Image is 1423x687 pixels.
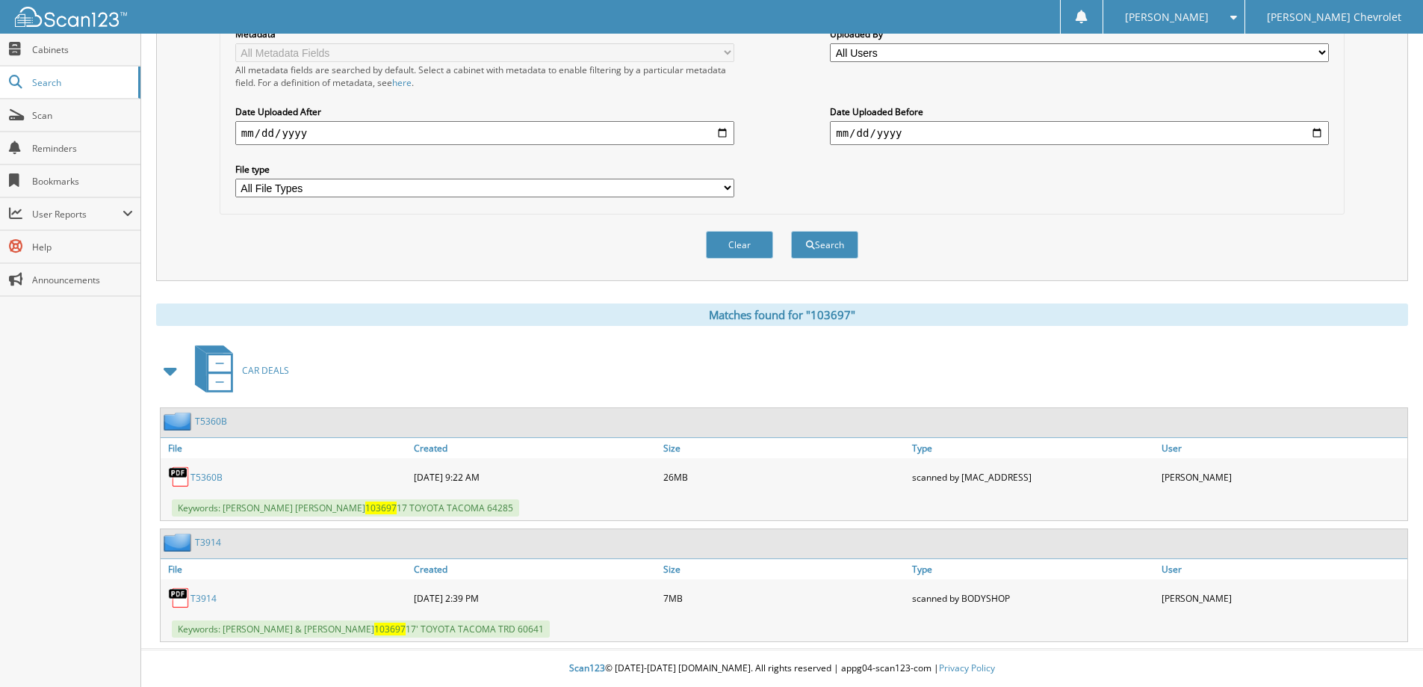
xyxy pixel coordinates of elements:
div: scanned by BODYSHOP [908,583,1158,613]
span: Bookmarks [32,175,133,188]
input: end [830,121,1329,145]
a: User [1158,559,1407,579]
div: [DATE] 9:22 AM [410,462,660,492]
span: Scan123 [569,662,605,674]
button: Search [791,231,858,259]
div: 26MB [660,462,909,492]
img: PDF.png [168,587,190,609]
img: folder2.png [164,533,195,552]
div: [PERSON_NAME] [1158,583,1407,613]
span: Search [32,76,131,89]
a: User [1158,438,1407,458]
a: T5360B [195,415,227,428]
label: File type [235,163,734,176]
a: Type [908,438,1158,458]
iframe: Chat Widget [1348,615,1423,687]
span: Reminders [32,142,133,155]
input: start [235,121,734,145]
img: scan123-logo-white.svg [15,7,127,27]
span: User Reports [32,208,123,221]
label: Metadata [235,28,734,40]
img: folder2.png [164,412,195,431]
span: [PERSON_NAME] Chevrolet [1267,13,1401,22]
a: here [392,76,412,89]
a: Created [410,559,660,579]
div: © [DATE]-[DATE] [DOMAIN_NAME]. All rights reserved | appg04-scan123-com | [141,650,1423,687]
label: Uploaded By [830,28,1329,40]
a: Size [660,559,909,579]
span: Help [32,241,133,253]
a: File [161,438,410,458]
span: 103697 [365,502,397,514]
a: Privacy Policy [939,662,995,674]
label: Date Uploaded Before [830,105,1329,118]
span: Keywords: [PERSON_NAME] [PERSON_NAME] 17 TOYOTA TACOMA 64285 [172,499,519,517]
a: Size [660,438,909,458]
span: 103697 [374,623,406,635]
a: T3914 [190,592,217,605]
a: CAR DEALS [186,341,289,400]
div: [DATE] 2:39 PM [410,583,660,613]
div: [PERSON_NAME] [1158,462,1407,492]
span: [PERSON_NAME] [1125,13,1209,22]
label: Date Uploaded After [235,105,734,118]
a: T3914 [195,536,221,549]
span: Scan [32,109,133,122]
a: File [161,559,410,579]
span: CAR DEALS [242,364,289,377]
button: Clear [706,231,773,259]
span: Keywords: [PERSON_NAME] & [PERSON_NAME] 17' TOYOTA TACOMA TRD 60641 [172,620,550,638]
div: Matches found for "103697" [156,304,1408,326]
a: Type [908,559,1158,579]
span: Announcements [32,274,133,286]
a: T5360B [190,471,223,484]
a: Created [410,438,660,458]
div: 7MB [660,583,909,613]
div: scanned by [MAC_ADDRESS] [908,462,1158,492]
img: PDF.png [168,466,190,488]
span: Cabinets [32,43,133,56]
div: All metadata fields are searched by default. Select a cabinet with metadata to enable filtering b... [235,64,734,89]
